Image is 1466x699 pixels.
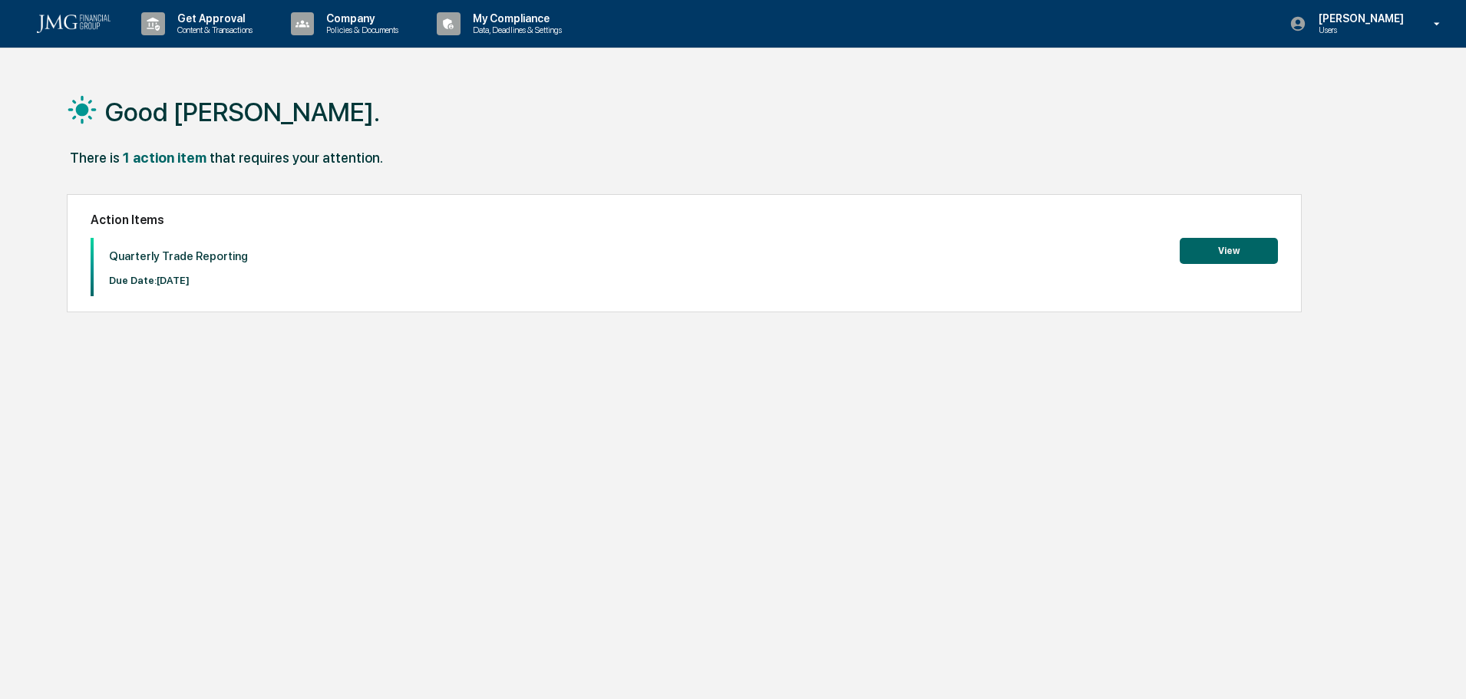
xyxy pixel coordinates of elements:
[210,150,383,166] div: that requires your attention.
[123,150,206,166] div: 1 action item
[109,249,248,263] p: Quarterly Trade Reporting
[314,25,406,35] p: Policies & Documents
[105,97,380,127] h1: Good [PERSON_NAME].
[165,12,260,25] p: Get Approval
[314,12,406,25] p: Company
[1180,238,1278,264] button: View
[165,25,260,35] p: Content & Transactions
[91,213,1278,227] h2: Action Items
[1306,12,1412,25] p: [PERSON_NAME]
[461,25,570,35] p: Data, Deadlines & Settings
[461,12,570,25] p: My Compliance
[109,275,248,286] p: Due Date: [DATE]
[37,15,111,33] img: logo
[1306,25,1412,35] p: Users
[70,150,120,166] div: There is
[1180,242,1278,257] a: View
